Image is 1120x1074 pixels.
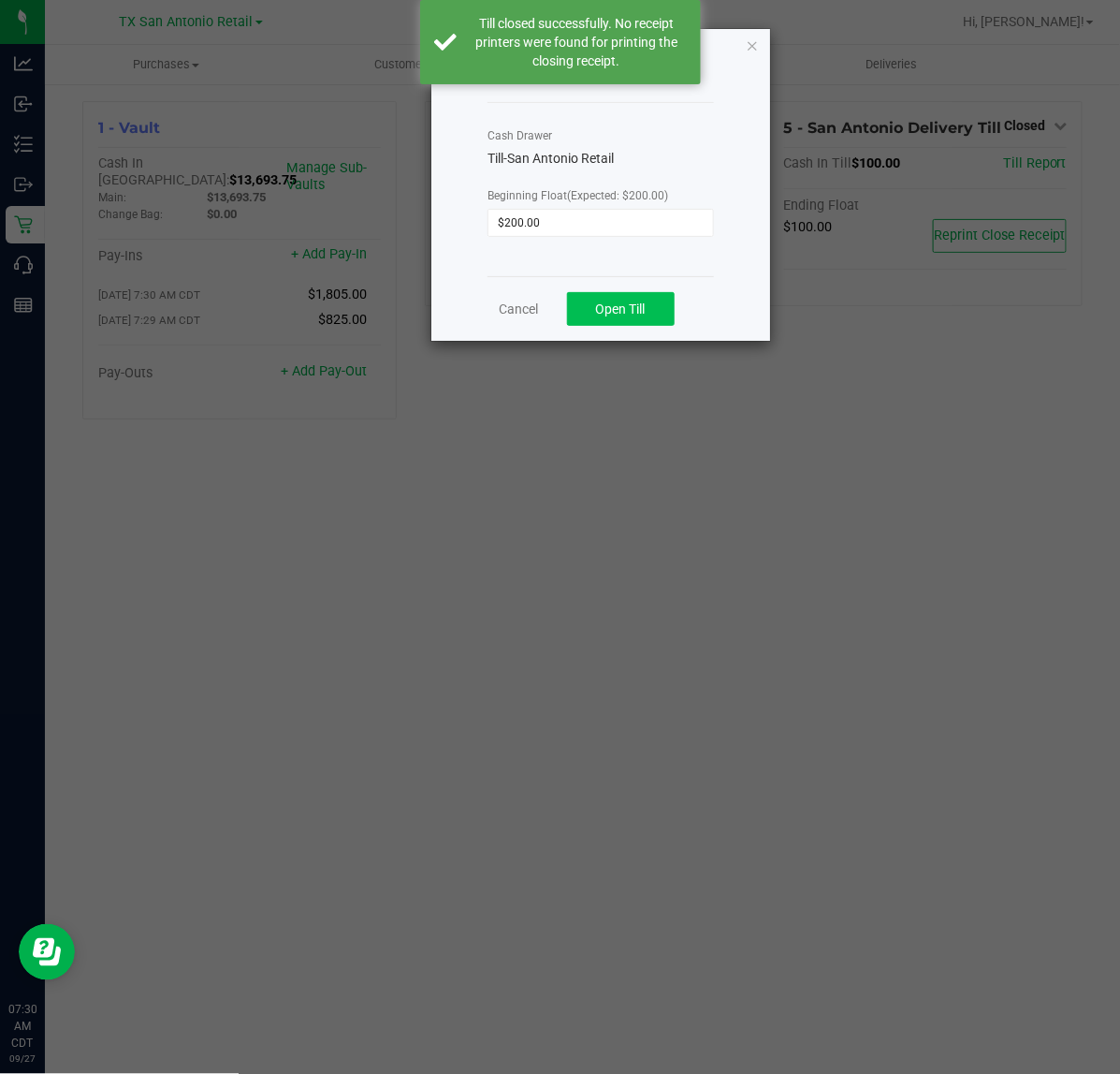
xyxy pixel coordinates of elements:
span: Open Till [596,302,646,316]
div: Till closed successfully. No receipt printers were found for printing the closing receipt. [467,14,687,70]
span: Beginning Float [487,189,668,202]
a: Cancel [500,300,539,319]
div: Till-San Antonio Retail [487,149,714,169]
span: (Expected: $200.00) [567,189,668,202]
button: Open Till [567,292,675,326]
iframe: Resource center [19,924,75,980]
label: Cash Drawer [487,127,552,144]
